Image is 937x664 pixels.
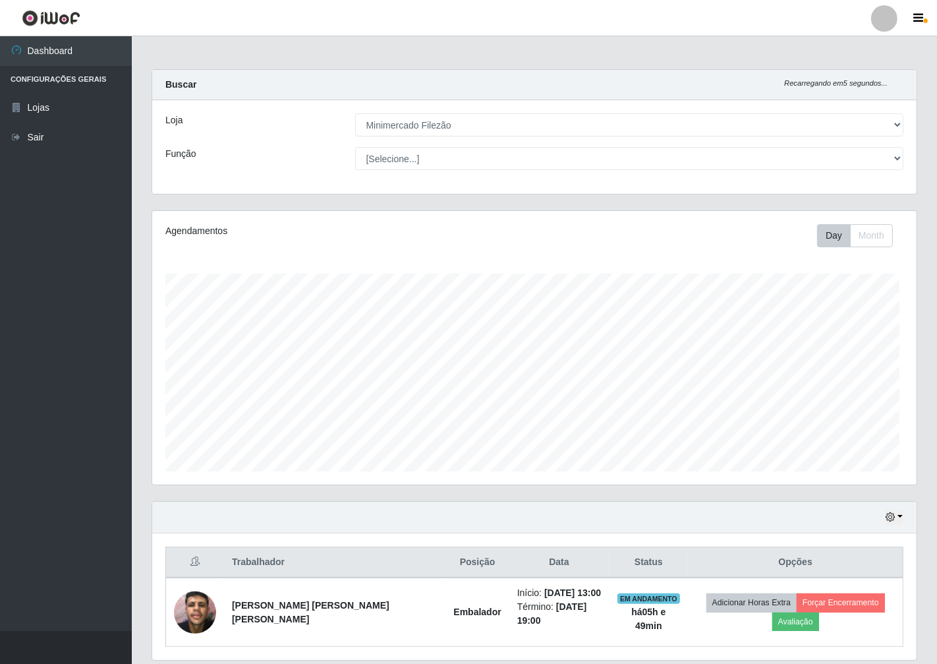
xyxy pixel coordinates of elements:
button: Avaliação [772,613,819,631]
strong: há 05 h e 49 min [631,607,666,631]
strong: Embalador [453,607,501,617]
label: Função [165,147,196,161]
div: Toolbar with button groups [817,224,903,247]
th: Trabalhador [224,547,445,578]
img: 1740069630829.jpeg [174,584,216,640]
button: Day [817,224,851,247]
button: Month [850,224,893,247]
strong: [PERSON_NAME] [PERSON_NAME] [PERSON_NAME] [232,600,389,624]
label: Loja [165,113,183,127]
th: Posição [445,547,509,578]
strong: Buscar [165,79,196,90]
time: [DATE] 13:00 [544,588,601,598]
span: EM ANDAMENTO [617,593,680,604]
div: Agendamentos [165,224,461,238]
th: Status [609,547,688,578]
th: Data [509,547,610,578]
th: Opções [688,547,903,578]
li: Início: [517,586,602,600]
li: Término: [517,600,602,628]
i: Recarregando em 5 segundos... [784,79,888,87]
button: Forçar Encerramento [797,593,885,612]
button: Adicionar Horas Extra [706,593,797,612]
div: First group [817,224,893,247]
img: CoreUI Logo [22,10,80,26]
